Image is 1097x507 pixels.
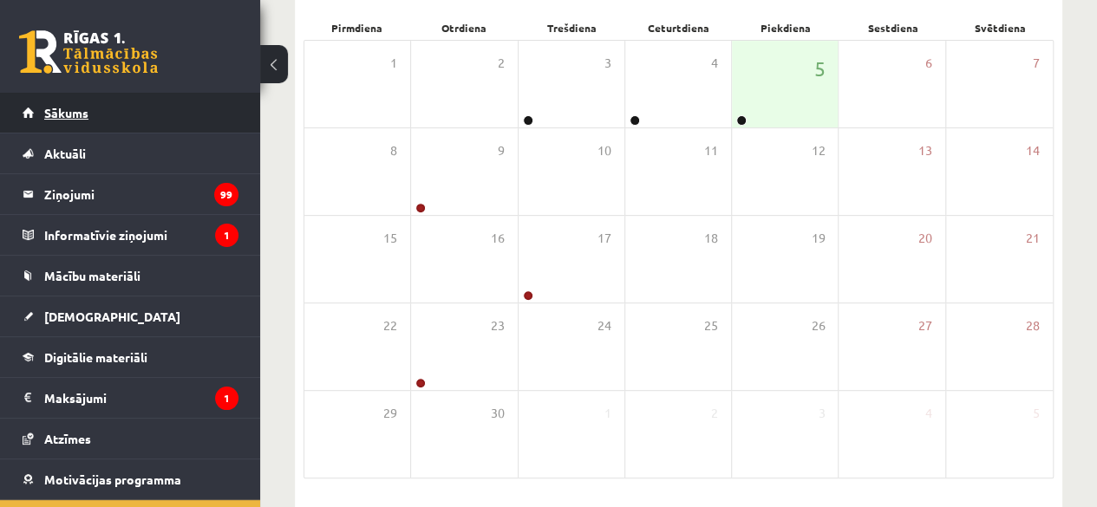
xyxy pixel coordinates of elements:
span: 28 [1026,316,1040,335]
a: Aktuāli [23,133,238,173]
span: Mācību materiāli [44,268,140,283]
span: 7 [1033,54,1040,73]
span: 11 [704,141,718,160]
a: Atzīmes [23,419,238,458]
i: 1 [215,387,238,410]
span: 13 [918,141,932,160]
div: Ceturtdiena [625,16,733,40]
span: 20 [918,229,932,248]
div: Piekdiena [732,16,839,40]
span: 14 [1026,141,1040,160]
legend: Informatīvie ziņojumi [44,215,238,255]
span: 18 [704,229,718,248]
span: 1 [390,54,397,73]
a: Ziņojumi99 [23,174,238,214]
span: 24 [597,316,611,335]
a: Motivācijas programma [23,459,238,499]
div: Otrdiena [411,16,519,40]
span: 12 [811,141,825,160]
span: 21 [1026,229,1040,248]
span: Aktuāli [44,146,86,161]
span: 23 [491,316,505,335]
span: 10 [597,141,611,160]
span: Sākums [44,105,88,120]
a: Maksājumi1 [23,378,238,418]
span: 30 [491,404,505,423]
span: 29 [383,404,397,423]
span: Atzīmes [44,431,91,446]
a: Mācību materiāli [23,256,238,296]
a: Sākums [23,93,238,133]
a: Digitālie materiāli [23,337,238,377]
span: 4 [925,404,932,423]
span: 15 [383,229,397,248]
span: 1 [604,404,611,423]
div: Svētdiena [946,16,1054,40]
span: [DEMOGRAPHIC_DATA] [44,309,180,324]
a: Rīgas 1. Tālmācības vidusskola [19,30,158,74]
span: 17 [597,229,611,248]
span: Motivācijas programma [44,471,181,487]
div: Sestdiena [839,16,947,40]
span: 27 [918,316,932,335]
span: Digitālie materiāli [44,349,147,365]
span: 2 [498,54,505,73]
div: Trešdiena [518,16,625,40]
a: Informatīvie ziņojumi1 [23,215,238,255]
span: 19 [811,229,825,248]
i: 99 [214,183,238,206]
span: 5 [813,54,825,83]
span: 5 [1033,404,1040,423]
span: 25 [704,316,718,335]
span: 2 [711,404,718,423]
span: 22 [383,316,397,335]
span: 16 [491,229,505,248]
legend: Ziņojumi [44,174,238,214]
span: 26 [811,316,825,335]
a: [DEMOGRAPHIC_DATA] [23,296,238,336]
span: 8 [390,141,397,160]
i: 1 [215,224,238,247]
span: 4 [711,54,718,73]
legend: Maksājumi [44,378,238,418]
span: 3 [604,54,611,73]
span: 3 [818,404,825,423]
span: 6 [925,54,932,73]
div: Pirmdiena [304,16,411,40]
span: 9 [498,141,505,160]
